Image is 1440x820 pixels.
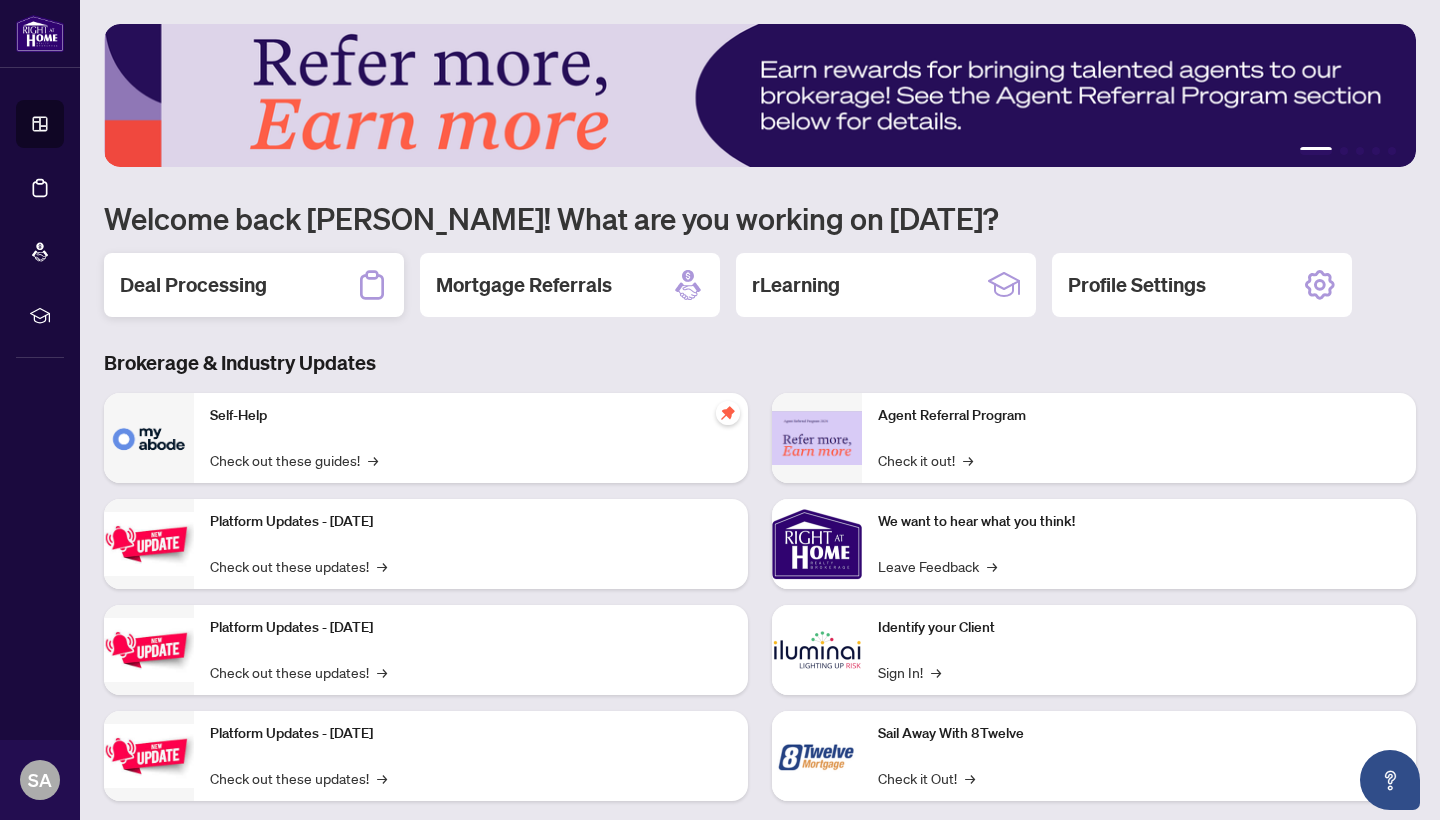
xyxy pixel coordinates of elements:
[878,511,1400,533] p: We want to hear what you think!
[1360,750,1420,810] button: Open asap
[878,767,975,789] a: Check it Out!→
[1300,147,1332,155] button: 1
[878,405,1400,427] p: Agent Referral Program
[377,767,387,789] span: →
[210,449,378,471] a: Check out these guides!→
[878,661,941,683] a: Sign In!→
[772,411,862,466] img: Agent Referral Program
[1340,147,1348,155] button: 2
[987,555,997,577] span: →
[104,724,194,787] img: Platform Updates - June 23, 2025
[104,24,1416,167] img: Slide 0
[878,449,973,471] a: Check it out!→
[210,405,732,427] p: Self-Help
[878,555,997,577] a: Leave Feedback→
[772,499,862,589] img: We want to hear what you think!
[1372,147,1380,155] button: 4
[28,766,52,794] span: SA
[878,617,1400,639] p: Identify your Client
[210,511,732,533] p: Platform Updates - [DATE]
[104,618,194,681] img: Platform Updates - July 8, 2025
[772,605,862,695] img: Identify your Client
[772,711,862,801] img: Sail Away With 8Twelve
[104,349,1416,377] h3: Brokerage & Industry Updates
[210,661,387,683] a: Check out these updates!→
[965,767,975,789] span: →
[436,271,612,299] h2: Mortgage Referrals
[931,661,941,683] span: →
[878,723,1400,745] p: Sail Away With 8Twelve
[1388,147,1396,155] button: 5
[716,401,740,425] span: pushpin
[377,555,387,577] span: →
[1068,271,1206,299] h2: Profile Settings
[210,555,387,577] a: Check out these updates!→
[16,15,64,52] img: logo
[210,723,732,745] p: Platform Updates - [DATE]
[368,449,378,471] span: →
[104,199,1416,237] h1: Welcome back [PERSON_NAME]! What are you working on [DATE]?
[210,617,732,639] p: Platform Updates - [DATE]
[104,393,194,483] img: Self-Help
[752,271,840,299] h2: rLearning
[120,271,267,299] h2: Deal Processing
[377,661,387,683] span: →
[963,449,973,471] span: →
[1356,147,1364,155] button: 3
[104,512,194,575] img: Platform Updates - July 21, 2025
[210,767,387,789] a: Check out these updates!→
